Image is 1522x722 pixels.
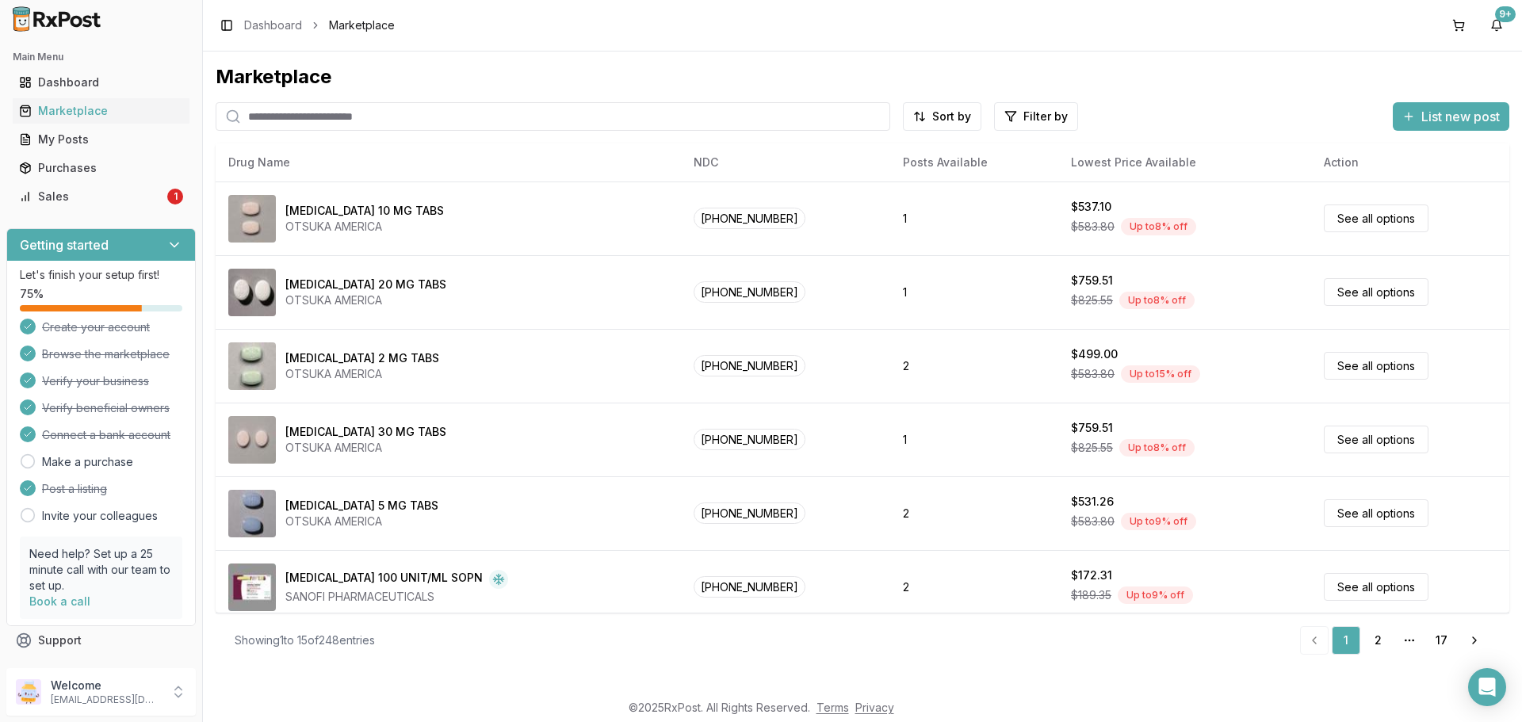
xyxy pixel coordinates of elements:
[1324,573,1428,601] a: See all options
[694,502,805,524] span: [PHONE_NUMBER]
[19,160,183,176] div: Purchases
[890,143,1058,181] th: Posts Available
[285,203,444,219] div: [MEDICAL_DATA] 10 MG TABS
[6,655,196,683] button: Feedback
[694,576,805,598] span: [PHONE_NUMBER]
[932,109,971,124] span: Sort by
[6,127,196,152] button: My Posts
[285,498,438,514] div: [MEDICAL_DATA] 5 MG TABS
[244,17,395,33] nav: breadcrumb
[244,17,302,33] a: Dashboard
[19,74,183,90] div: Dashboard
[19,103,183,119] div: Marketplace
[228,269,276,316] img: Abilify 20 MG TABS
[890,476,1058,550] td: 2
[890,403,1058,476] td: 1
[42,508,158,524] a: Invite your colleagues
[6,70,196,95] button: Dashboard
[20,267,182,283] p: Let's finish your setup first!
[1071,587,1111,603] span: $189.35
[855,701,894,714] a: Privacy
[19,189,164,204] div: Sales
[890,550,1058,624] td: 2
[1071,346,1118,362] div: $499.00
[1324,278,1428,306] a: See all options
[1324,204,1428,232] a: See all options
[1071,514,1115,529] span: $583.80
[228,563,276,611] img: Admelog SoloStar 100 UNIT/ML SOPN
[1121,218,1196,235] div: Up to 8 % off
[1427,626,1455,655] a: 17
[1071,366,1115,382] span: $583.80
[994,102,1078,131] button: Filter by
[694,281,805,303] span: [PHONE_NUMBER]
[51,678,161,693] p: Welcome
[216,143,681,181] th: Drug Name
[6,155,196,181] button: Purchases
[235,632,375,648] div: Showing 1 to 15 of 248 entries
[1023,109,1068,124] span: Filter by
[890,329,1058,403] td: 2
[42,481,107,497] span: Post a listing
[694,208,805,229] span: [PHONE_NUMBER]
[228,342,276,390] img: Abilify 2 MG TABS
[20,235,109,254] h3: Getting started
[890,255,1058,329] td: 1
[285,292,446,308] div: OTSUKA AMERICA
[216,64,1509,90] div: Marketplace
[285,277,446,292] div: [MEDICAL_DATA] 20 MG TABS
[38,661,92,677] span: Feedback
[1119,439,1195,457] div: Up to 8 % off
[51,693,161,706] p: [EMAIL_ADDRESS][DOMAIN_NAME]
[42,346,170,362] span: Browse the marketplace
[29,594,90,608] a: Book a call
[285,589,508,605] div: SANOFI PHARMACEUTICALS
[1071,273,1113,288] div: $759.51
[890,181,1058,255] td: 1
[1071,440,1113,456] span: $825.55
[1324,352,1428,380] a: See all options
[1119,292,1195,309] div: Up to 8 % off
[1071,199,1111,215] div: $537.10
[13,97,189,125] a: Marketplace
[1495,6,1516,22] div: 9+
[42,373,149,389] span: Verify your business
[903,102,981,131] button: Sort by
[20,286,44,302] span: 75 %
[329,17,395,33] span: Marketplace
[42,454,133,470] a: Make a purchase
[1118,586,1193,604] div: Up to 9 % off
[1071,494,1114,510] div: $531.26
[694,429,805,450] span: [PHONE_NUMBER]
[42,427,170,443] span: Connect a bank account
[285,350,439,366] div: [MEDICAL_DATA] 2 MG TABS
[1058,143,1311,181] th: Lowest Price Available
[6,98,196,124] button: Marketplace
[1300,626,1490,655] nav: pagination
[42,319,150,335] span: Create your account
[1459,626,1490,655] a: Go to next page
[42,400,170,416] span: Verify beneficial owners
[1421,107,1500,126] span: List new post
[681,143,890,181] th: NDC
[1468,668,1506,706] div: Open Intercom Messenger
[1071,567,1112,583] div: $172.31
[13,51,189,63] h2: Main Menu
[1121,365,1200,383] div: Up to 15 % off
[1071,420,1113,436] div: $759.51
[228,195,276,243] img: Abilify 10 MG TABS
[1071,292,1113,308] span: $825.55
[1484,13,1509,38] button: 9+
[13,125,189,154] a: My Posts
[285,514,438,529] div: OTSUKA AMERICA
[1324,499,1428,527] a: See all options
[285,366,439,382] div: OTSUKA AMERICA
[6,6,108,32] img: RxPost Logo
[285,570,483,589] div: [MEDICAL_DATA] 100 UNIT/ML SOPN
[1393,110,1509,126] a: List new post
[19,132,183,147] div: My Posts
[816,701,849,714] a: Terms
[228,490,276,537] img: Abilify 5 MG TABS
[16,679,41,705] img: User avatar
[1121,513,1196,530] div: Up to 9 % off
